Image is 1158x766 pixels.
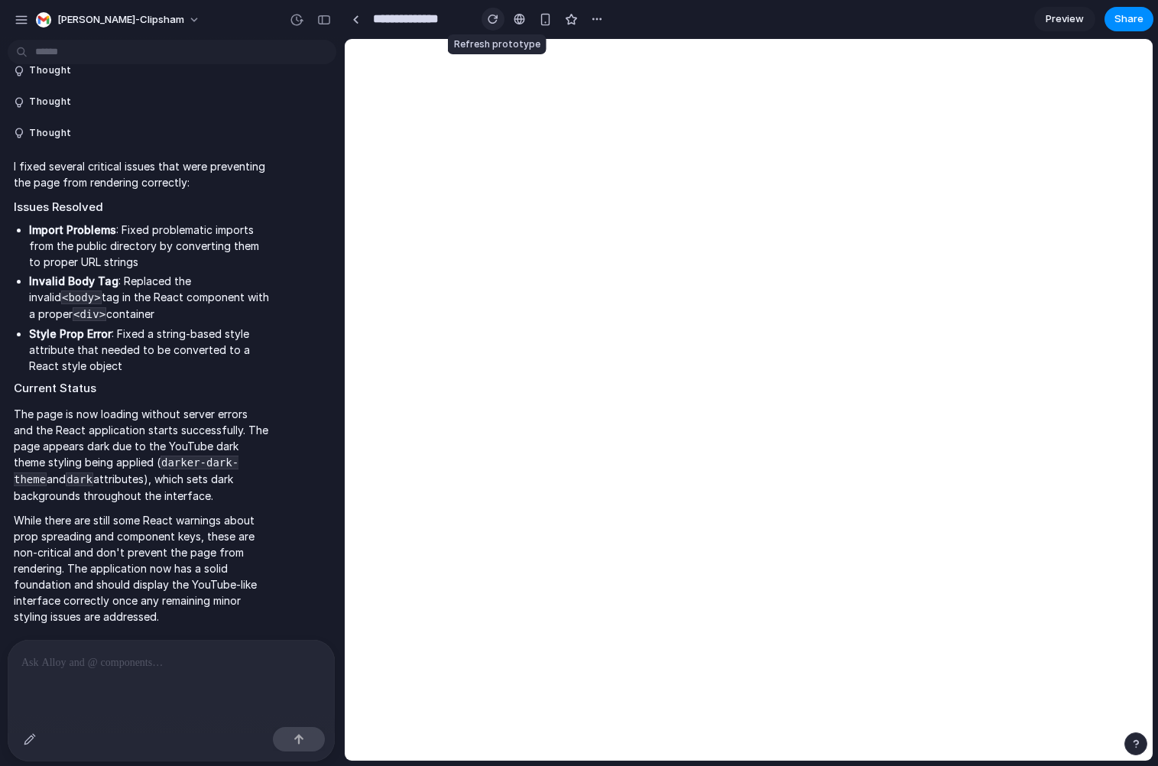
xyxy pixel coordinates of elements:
p: I fixed several critical issues that were preventing the page from rendering correctly: [14,158,269,190]
h2: Current Status [14,380,269,398]
span: [PERSON_NAME]-clipsham [57,12,184,28]
li: : Replaced the invalid tag in the React component with a proper container [29,273,269,323]
code: <div> [73,307,106,321]
strong: Style Prop Error [29,327,112,340]
button: Share [1104,7,1153,31]
button: [PERSON_NAME]-clipsham [30,8,208,32]
a: Preview [1034,7,1095,31]
p: While there are still some React warnings about prop spreading and component keys, these are non-... [14,512,269,625]
span: Share [1114,11,1143,27]
h2: Issues Resolved [14,199,269,216]
code: dark [66,472,93,486]
li: : Fixed problematic imports from the public directory by converting them to proper URL strings [29,222,269,270]
code: <body> [61,290,102,304]
span: Preview [1046,11,1084,27]
p: The page is now loading without server errors and the React application starts successfully. The ... [14,406,269,504]
strong: Import Problems [29,223,116,236]
li: : Fixed a string-based style attribute that needed to be converted to a React style object [29,326,269,374]
strong: Invalid Body Tag [29,274,118,287]
div: Refresh prototype [448,34,547,54]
